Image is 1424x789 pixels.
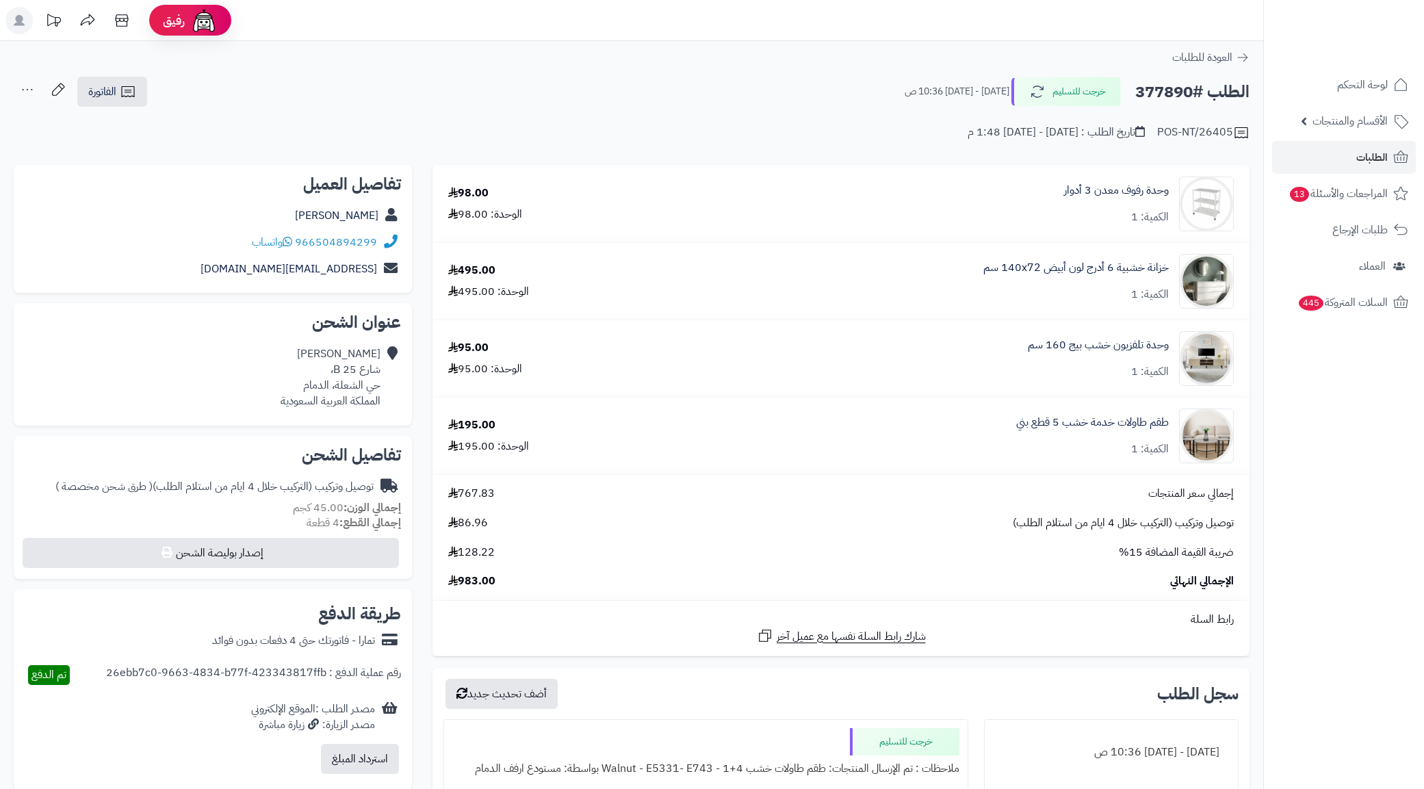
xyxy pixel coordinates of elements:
strong: إجمالي القطع: [339,515,401,531]
div: تمارا - فاتورتك حتى 4 دفعات بدون فوائد [212,633,375,649]
span: ضريبة القيمة المضافة 15% [1119,545,1234,560]
div: الوحدة: 495.00 [448,284,529,300]
a: الفاتورة [77,77,147,107]
span: رفيق [163,12,185,29]
span: إجمالي سعر المنتجات [1148,486,1234,502]
h2: تفاصيل الشحن [25,447,401,463]
div: الكمية: 1 [1131,364,1169,380]
div: [PERSON_NAME] شارع 25 B، حي الشعلة، الدمام المملكة العربية السعودية [281,346,380,409]
span: شارك رابط السلة نفسها مع عميل آخر [777,629,926,645]
button: أضف تحديث جديد [445,679,558,709]
div: الكمية: 1 [1131,209,1169,225]
div: 98.00 [448,185,489,201]
span: الأقسام والمنتجات [1312,112,1388,131]
button: إصدار بوليصة الشحن [23,538,399,568]
small: [DATE] - [DATE] 10:36 ص [905,85,1009,99]
img: ai-face.png [190,7,218,34]
button: خرجت للتسليم [1011,77,1121,106]
a: لوحة التحكم [1272,68,1416,101]
span: 13 [1289,186,1310,203]
div: 95.00 [448,340,489,356]
div: POS-NT/26405 [1157,125,1250,141]
span: العودة للطلبات [1172,49,1232,66]
span: 128.22 [448,545,495,560]
a: شارك رابط السلة نفسها مع عميل آخر [757,628,926,645]
img: 1750490663-220601011443-90x90.jpg [1180,331,1233,386]
span: تم الدفع [31,667,66,683]
span: الإجمالي النهائي [1170,573,1234,589]
h2: الطلب #377890 [1135,78,1250,106]
span: 983.00 [448,573,495,589]
small: 45.00 كجم [293,500,401,516]
span: لوحة التحكم [1337,75,1388,94]
a: [EMAIL_ADDRESS][DOMAIN_NAME] [200,261,377,277]
div: الوحدة: 195.00 [448,439,529,454]
span: ( طرق شحن مخصصة ) [55,478,153,495]
small: 4 قطعة [307,515,401,531]
div: 195.00 [448,417,495,433]
a: وحدة رفوف معدن 3 أدوار [1064,183,1169,198]
a: العودة للطلبات [1172,49,1250,66]
div: الوحدة: 95.00 [448,361,522,377]
div: الوحدة: 98.00 [448,207,522,222]
img: 1756382107-1-90x90.jpg [1180,409,1233,463]
strong: إجمالي الوزن: [344,500,401,516]
div: توصيل وتركيب (التركيب خلال 4 ايام من استلام الطلب) [55,479,374,495]
span: العملاء [1359,257,1386,276]
span: الفاتورة [88,83,116,100]
img: logo-2.png [1331,12,1411,41]
div: خرجت للتسليم [850,728,959,755]
a: وحدة تلفزيون خشب بيج 160 سم [1028,337,1169,353]
a: 966504894299 [295,234,377,250]
h2: عنوان الشحن [25,314,401,331]
span: الطلبات [1356,148,1388,167]
button: استرداد المبلغ [321,744,399,774]
div: الكمية: 1 [1131,287,1169,302]
div: ملاحظات : تم الإرسال المنتجات: طقم طاولات خشب 4+1 - Walnut - E5331- E743 بواسطة: مستودع ارفف الدمام [452,755,959,782]
span: السلات المتروكة [1297,293,1388,312]
div: تاريخ الطلب : [DATE] - [DATE] 1:48 م [968,125,1145,140]
div: 495.00 [448,263,495,279]
span: طلبات الإرجاع [1332,220,1388,240]
span: 86.96 [448,515,488,531]
img: 1695802779-3634564565-90x90.jpg [1180,177,1233,231]
span: 767.83 [448,486,495,502]
div: مصدر الطلب :الموقع الإلكتروني [251,701,375,733]
a: السلات المتروكة445 [1272,286,1416,319]
a: الطلبات [1272,141,1416,174]
span: توصيل وتركيب (التركيب خلال 4 ايام من استلام الطلب) [1013,515,1234,531]
span: المراجعات والأسئلة [1289,184,1388,203]
div: رقم عملية الدفع : 26ebb7c0-9663-4834-b77f-423343817ffb [106,665,401,685]
h2: تفاصيل العميل [25,176,401,192]
a: تحديثات المنصة [36,7,70,38]
a: واتساب [252,234,292,250]
div: رابط السلة [438,612,1244,628]
a: طلبات الإرجاع [1272,214,1416,246]
a: خزانة خشبية 6 أدرج لون أبيض 140x72 سم [983,260,1169,276]
div: مصدر الزيارة: زيارة مباشرة [251,717,375,733]
a: [PERSON_NAME] [295,207,378,224]
a: العملاء [1272,250,1416,283]
a: طقم طاولات خدمة خشب 5 قطع بني [1016,415,1169,430]
a: المراجعات والأسئلة13 [1272,177,1416,210]
h2: طريقة الدفع [318,606,401,622]
img: 1746709299-1702541934053-68567865785768-1000x1000-90x90.jpg [1180,254,1233,309]
div: [DATE] - [DATE] 10:36 ص [993,739,1230,766]
span: 445 [1297,295,1325,311]
h3: سجل الطلب [1157,686,1239,702]
div: الكمية: 1 [1131,441,1169,457]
